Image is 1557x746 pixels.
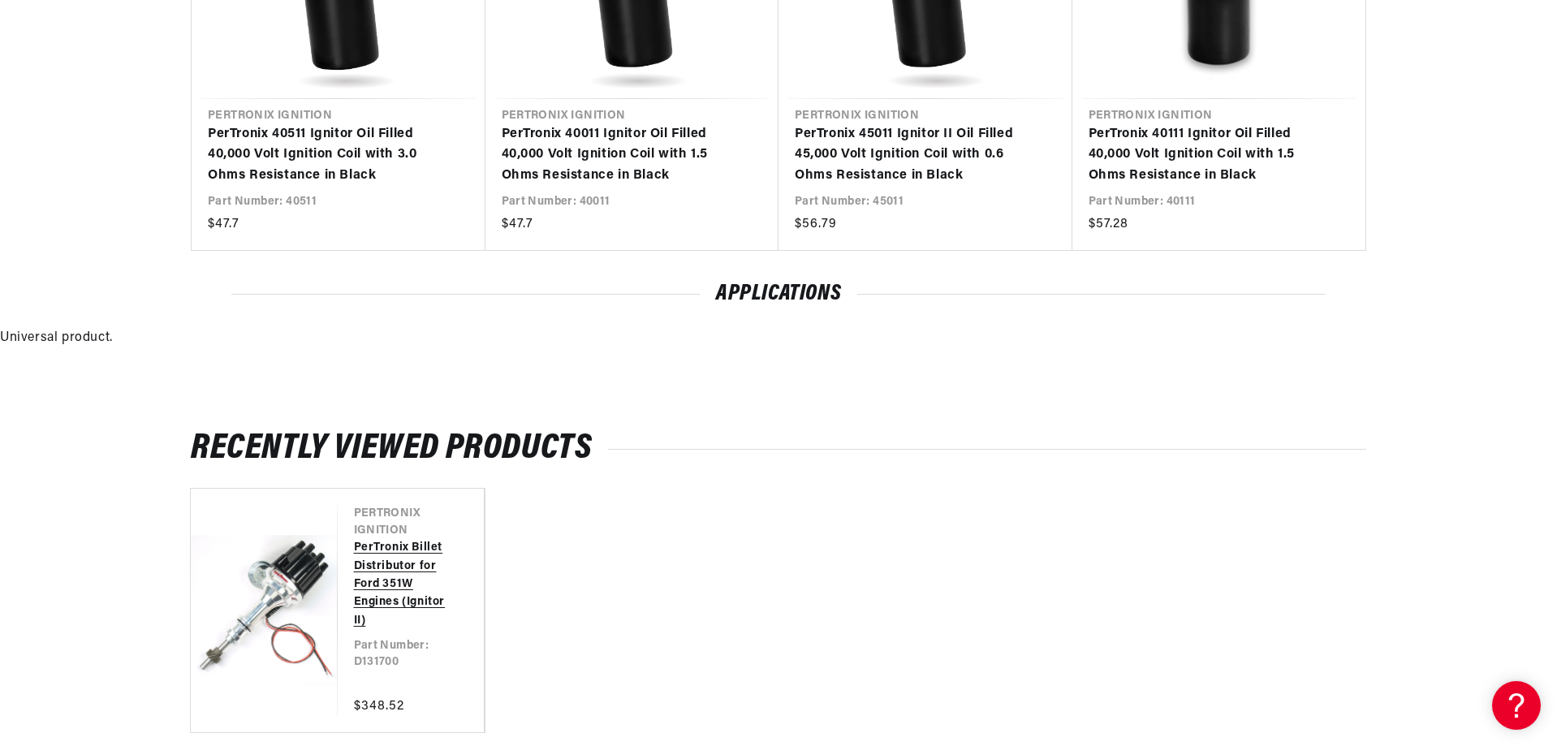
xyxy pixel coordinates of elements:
[1089,124,1334,187] a: PerTronix 40111 Ignitor Oil Filled 40,000 Volt Ignition Coil with 1.5 Ohms Resistance in Black
[502,124,747,187] a: PerTronix 40011 Ignitor Oil Filled 40,000 Volt Ignition Coil with 1.5 Ohms Resistance in Black
[354,539,452,630] a: PerTronix Billet Distributor for Ford 351W Engines (Ignitor II)
[231,285,1326,304] h2: Applications
[191,433,1366,464] h2: RECENTLY VIEWED PRODUCTS
[208,124,453,187] a: PerTronix 40511 Ignitor Oil Filled 40,000 Volt Ignition Coil with 3.0 Ohms Resistance in Black
[795,124,1040,187] a: PerTronix 45011 Ignitor II Oil Filled 45,000 Volt Ignition Coil with 0.6 Ohms Resistance in Black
